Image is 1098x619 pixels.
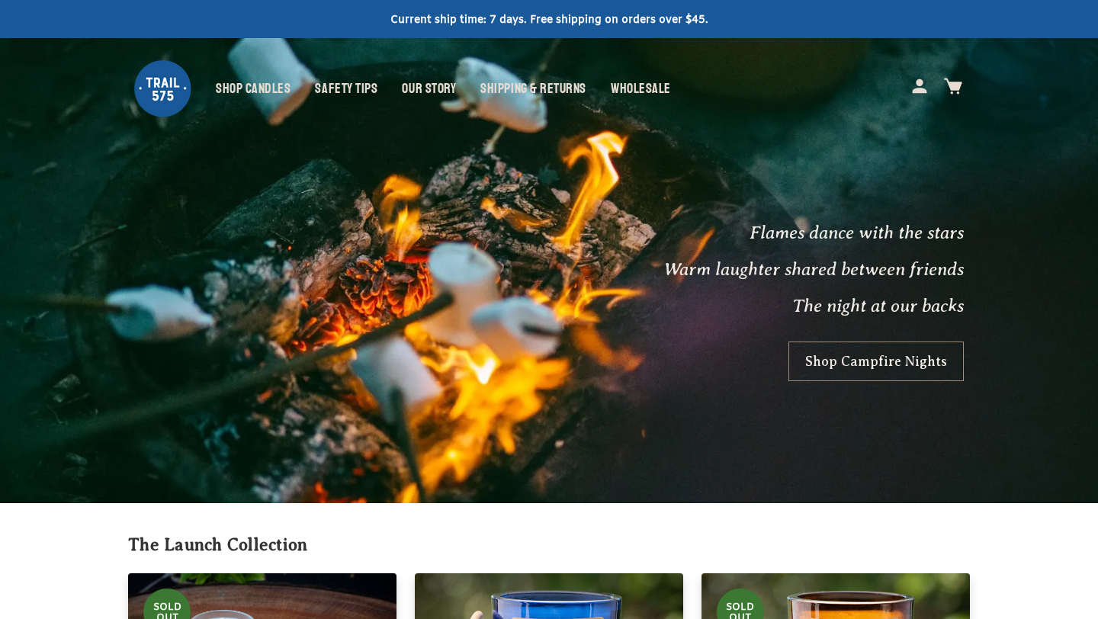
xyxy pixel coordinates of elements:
img: Trail575 [134,60,191,117]
a: Shipping & Returns [480,79,611,99]
a: Our Story [402,79,480,99]
p: The night at our backs [61,297,964,315]
a: Safety Tips [315,79,402,99]
a: Shop Candles [216,79,315,99]
a: Shop Campfire Nights [788,342,964,381]
p: Warm laughter shared between friends [61,260,964,278]
h1: The Launch Collection [128,534,970,555]
p: Flames dance with the stars [61,223,964,242]
a: Wholesale [611,79,695,99]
